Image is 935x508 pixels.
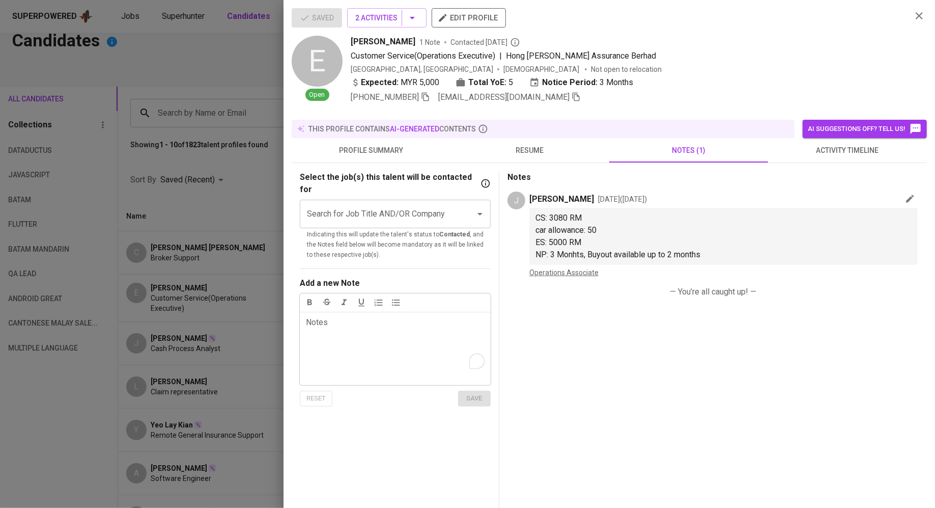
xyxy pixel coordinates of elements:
[351,92,419,102] span: [PHONE_NUMBER]
[535,237,581,247] span: ES: 5000 RM
[307,230,484,260] p: Indicating this will update the talent's status to , and the Notes field below will become mandat...
[529,76,633,89] div: 3 Months
[351,64,493,74] div: [GEOGRAPHIC_DATA], [GEOGRAPHIC_DATA]
[355,12,418,24] span: 2 Activities
[480,178,491,189] svg: If you have a specific job in mind for the talent, indicate it here. This will change the talent'...
[535,213,582,223] span: CS: 3080 RM
[535,225,597,235] span: car allowance: 50
[440,11,498,24] span: edit profile
[300,312,491,385] div: To enrich screen reader interactions, please activate Accessibility in Grammarly extension settings
[615,144,762,157] span: notes (1)
[351,51,495,61] span: Customer Service(Operations Executive)
[508,76,513,89] span: 5
[499,50,502,62] span: |
[300,277,360,289] div: Add a new Note
[298,144,444,157] span: profile summary
[506,51,656,61] span: Hong [PERSON_NAME] Assurance Berhad
[419,37,440,47] span: 1 Note
[503,64,581,74] span: [DEMOGRAPHIC_DATA]
[591,64,662,74] p: Not open to relocation
[516,286,911,298] p: — You’re all caught up! —
[535,250,700,259] span: NP: 3 Monhts, Buyout available up to 2 months
[542,76,598,89] b: Notice Period:
[306,316,328,390] div: Notes
[450,37,520,47] span: Contacted [DATE]
[351,76,439,89] div: MYR 5,000
[438,92,570,102] span: [EMAIL_ADDRESS][DOMAIN_NAME]
[507,171,919,183] p: Notes
[361,76,399,89] b: Expected:
[468,76,506,89] b: Total YoE:
[308,124,476,134] p: this profile contains contents
[473,207,487,221] button: Open
[439,231,470,238] b: Contacted
[432,13,506,21] a: edit profile
[808,123,922,135] span: AI suggestions off? Tell us!
[292,36,343,87] div: E
[305,90,329,100] span: Open
[598,194,647,204] p: [DATE] ( [DATE] )
[347,8,427,28] button: 2 Activities
[510,37,520,47] svg: By Malaysia recruiter
[529,269,599,277] a: Operations Associate
[432,8,506,28] button: edit profile
[390,125,439,133] span: AI-generated
[507,192,525,209] div: J
[803,120,927,138] button: AI suggestions off? Tell us!
[774,144,921,157] span: activity timeline
[529,193,594,205] p: [PERSON_NAME]
[457,144,603,157] span: resume
[351,36,415,48] span: [PERSON_NAME]
[300,171,478,196] p: Select the job(s) this talent will be contacted for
